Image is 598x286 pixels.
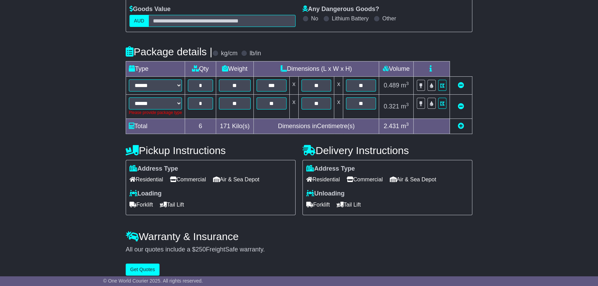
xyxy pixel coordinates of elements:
[401,103,409,110] span: m
[160,199,184,210] span: Tail Lift
[129,15,149,27] label: AUD
[126,264,160,276] button: Get Quotes
[126,46,212,57] h4: Package details |
[126,145,296,156] h4: Pickup Instructions
[406,81,409,86] sup: 3
[129,174,163,185] span: Residential
[126,61,185,76] td: Type
[195,246,206,253] span: 250
[306,165,355,173] label: Address Type
[390,174,436,185] span: Air & Sea Depot
[406,102,409,107] sup: 3
[103,278,203,284] span: © One World Courier 2025. All rights reserved.
[289,76,298,94] td: x
[334,76,343,94] td: x
[129,6,171,13] label: Goods Value
[185,118,216,134] td: 6
[185,61,216,76] td: Qty
[129,190,162,198] label: Loading
[126,231,472,242] h4: Warranty & Insurance
[306,199,330,210] span: Forklift
[129,165,178,173] label: Address Type
[250,50,261,57] label: lb/in
[254,118,379,134] td: Dimensions in Centimetre(s)
[289,94,298,118] td: x
[254,61,379,76] td: Dimensions (L x W x H)
[306,190,345,198] label: Unloading
[337,199,361,210] span: Tail Lift
[458,82,464,89] a: Remove this item
[332,15,369,22] label: Lithium Battery
[126,118,185,134] td: Total
[213,174,260,185] span: Air & Sea Depot
[306,174,340,185] span: Residential
[129,109,182,116] div: Please provide package type
[347,174,383,185] span: Commercial
[384,82,399,89] span: 0.489
[384,123,399,130] span: 2.431
[406,122,409,127] sup: 3
[170,174,206,185] span: Commercial
[216,118,253,134] td: Kilo(s)
[379,61,413,76] td: Volume
[216,61,253,76] td: Weight
[384,103,399,110] span: 0.321
[129,199,153,210] span: Forklift
[302,6,379,13] label: Any Dangerous Goods?
[382,15,396,22] label: Other
[220,123,230,130] span: 171
[302,145,472,156] h4: Delivery Instructions
[458,103,464,110] a: Remove this item
[458,123,464,130] a: Add new item
[401,82,409,89] span: m
[311,15,318,22] label: No
[334,94,343,118] td: x
[221,50,238,57] label: kg/cm
[401,123,409,130] span: m
[126,246,472,254] div: All our quotes include a $ FreightSafe warranty.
